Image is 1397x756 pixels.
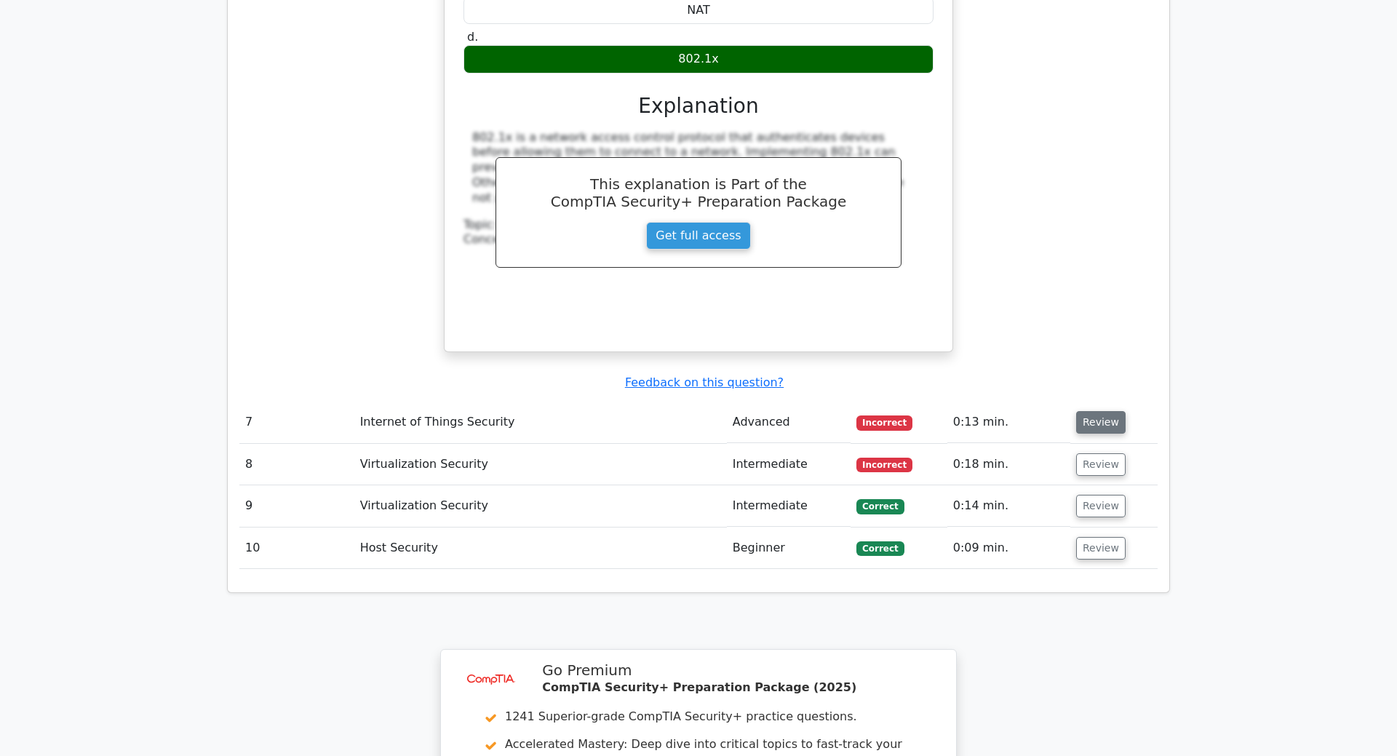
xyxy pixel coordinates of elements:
td: 0:18 min. [947,444,1070,485]
span: Incorrect [856,458,912,472]
h3: Explanation [472,94,925,119]
button: Review [1076,495,1126,517]
td: Intermediate [727,485,851,527]
button: Review [1076,411,1126,434]
span: Correct [856,499,904,514]
td: Intermediate [727,444,851,485]
div: 802.1x [463,45,934,73]
button: Review [1076,453,1126,476]
a: Feedback on this question? [625,375,784,389]
div: Topic: [463,218,934,233]
td: Beginner [727,528,851,569]
td: 0:09 min. [947,528,1070,569]
td: 7 [239,402,354,443]
div: Concept: [463,232,934,247]
button: Review [1076,537,1126,560]
td: 0:13 min. [947,402,1070,443]
a: Get full access [646,222,750,250]
td: Internet of Things Security [354,402,727,443]
td: 10 [239,528,354,569]
span: Correct [856,541,904,556]
td: 0:14 min. [947,485,1070,527]
td: 8 [239,444,354,485]
td: Advanced [727,402,851,443]
span: d. [467,30,478,44]
td: Host Security [354,528,727,569]
td: Virtualization Security [354,485,727,527]
td: Virtualization Security [354,444,727,485]
td: 9 [239,485,354,527]
span: Incorrect [856,415,912,430]
div: 802.1x is a network access control protocol that authenticates devices before allowing them to co... [472,130,925,206]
